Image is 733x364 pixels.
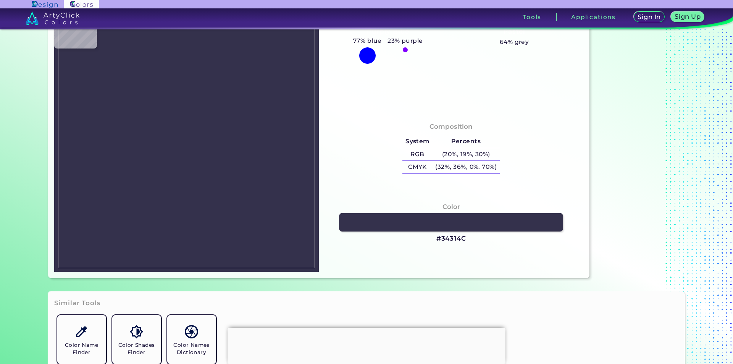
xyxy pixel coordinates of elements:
[429,121,473,132] h4: Composition
[54,299,101,308] h3: Similar Tools
[433,148,500,161] h5: (20%, 19%, 30%)
[228,328,505,362] iframe: Advertisement
[402,148,432,161] h5: RGB
[185,325,198,338] img: icon_color_names_dictionary.svg
[60,341,103,356] h5: Color Name Finder
[350,36,384,46] h5: 77% blue
[26,11,79,25] img: logo_artyclick_colors_white.svg
[58,10,315,268] img: 6fd5b976-9683-4d6b-ac6b-c88a3c56d7b0
[32,1,57,8] img: ArtyClick Design logo
[402,135,432,148] h5: System
[635,12,663,22] a: Sign In
[673,12,703,22] a: Sign Up
[500,37,529,47] h5: 64% grey
[384,36,426,46] h5: 23% purple
[130,325,143,338] img: icon_color_shades.svg
[523,14,541,20] h3: Tools
[433,161,500,173] h5: (32%, 36%, 0%, 70%)
[571,14,616,20] h3: Applications
[75,325,88,338] img: icon_color_name_finder.svg
[436,234,466,243] h3: #34314C
[170,341,213,356] h5: Color Names Dictionary
[115,341,158,356] h5: Color Shades Finder
[433,135,500,148] h5: Percents
[676,14,699,19] h5: Sign Up
[402,161,432,173] h5: CMYK
[639,14,659,20] h5: Sign In
[442,201,460,212] h4: Color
